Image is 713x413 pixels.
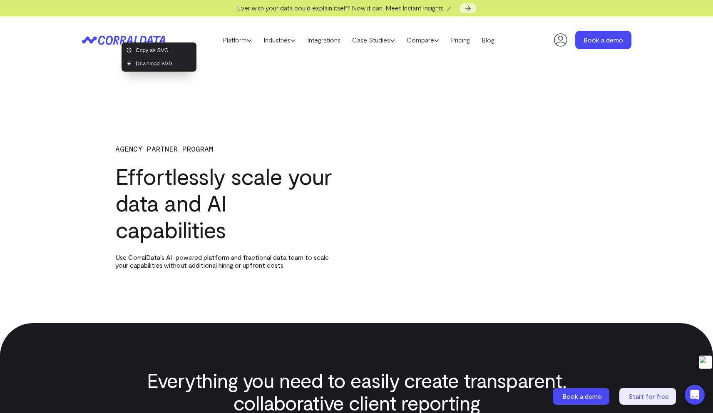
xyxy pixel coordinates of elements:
p: Use CorralData's AI-powered platform and fractional data team to scale your capabilities without ... [115,253,332,269]
p: AGENCY PARTNER PROGRAM [115,143,332,154]
h1: Effortlessly scale your data and AI capabilities [115,163,332,243]
a: Compare [401,34,445,46]
a: Book a demo [575,31,631,49]
div: Copy as SVG [136,47,169,54]
a: Book a demo [553,388,611,405]
a: Blog [476,34,500,46]
div: Open Intercom Messenger [685,385,705,405]
span: Ever wish your data could explain itself? Now it can. Meet Instant Insights 🪄 [237,4,454,12]
a: Platform [217,34,258,46]
a: Pricing [445,34,476,46]
a: Case Studies [346,34,401,46]
span: Start for free [629,392,669,400]
span: Book a demo [562,392,602,400]
a: Industries [258,34,301,46]
a: Integrations [301,34,346,46]
a: Start for free [619,388,678,405]
div: Download SVG [136,60,173,67]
